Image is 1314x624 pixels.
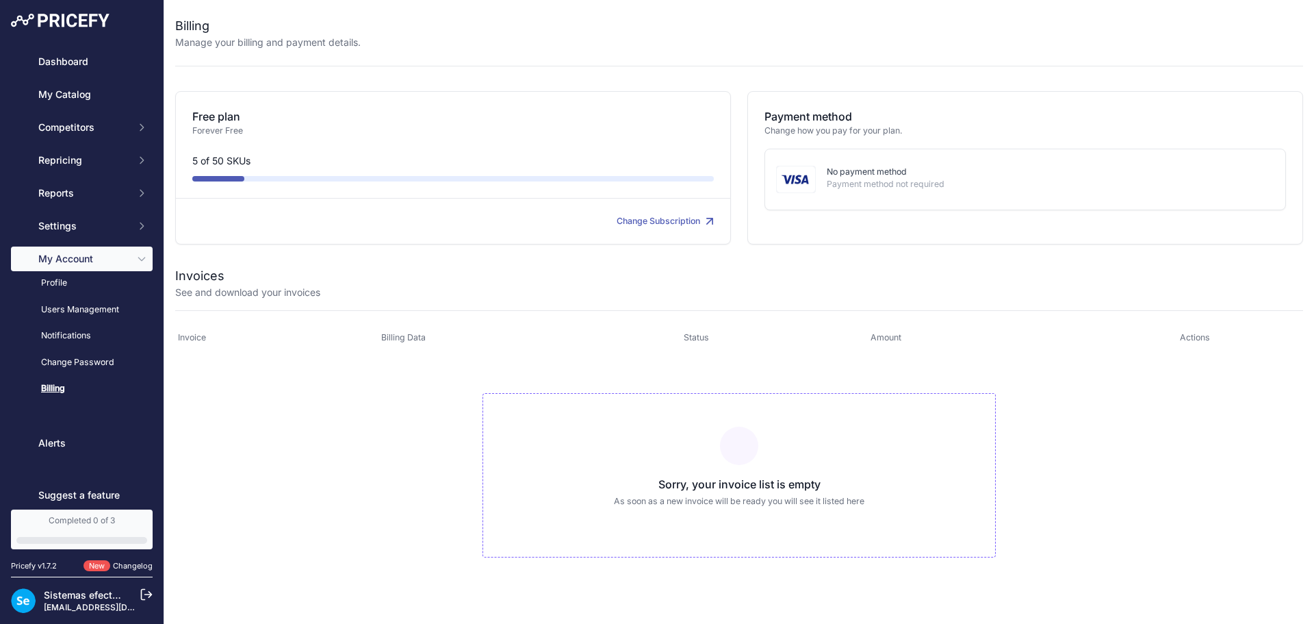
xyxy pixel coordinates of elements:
[11,49,153,508] nav: Sidebar
[11,82,153,107] a: My Catalog
[11,483,153,508] a: Suggest a feature
[175,286,320,299] p: See and download your invoices
[871,332,901,342] span: Amount
[38,219,128,233] span: Settings
[11,298,153,322] a: Users Management
[11,271,153,295] a: Profile
[11,351,153,375] a: Change Password
[175,36,361,49] p: Manage your billing and payment details.
[11,377,153,401] a: Billing
[827,178,1263,191] p: Payment method not required
[11,181,153,205] button: Reports
[494,476,984,492] h3: Sorry, your invoice list is empty
[38,121,128,134] span: Competitors
[827,166,1263,179] p: No payment method
[684,332,709,342] span: Status
[38,252,128,266] span: My Account
[83,560,110,572] span: New
[178,332,206,342] span: Invoice
[494,495,984,508] p: As soon as a new invoice will be ready you will see it listed here
[1180,332,1210,342] span: Actions
[764,108,1286,125] p: Payment method
[11,324,153,348] a: Notifications
[16,515,147,526] div: Completed 0 of 3
[617,216,714,226] a: Change Subscription
[113,561,153,571] a: Changelog
[175,266,224,286] h2: Invoices
[192,154,714,168] p: 5 of 50 SKUs
[44,602,187,612] a: [EMAIL_ADDRESS][DOMAIN_NAME]
[11,214,153,238] button: Settings
[11,431,153,455] a: Alerts
[11,510,153,549] a: Completed 0 of 3
[381,332,426,342] span: Billing Data
[192,125,714,138] p: Forever Free
[11,560,57,572] div: Pricefy v1.7.2
[192,108,714,125] p: Free plan
[11,115,153,140] button: Competitors
[38,186,128,200] span: Reports
[175,16,361,36] h2: Billing
[11,247,153,271] button: My Account
[764,125,1286,138] p: Change how you pay for your plan.
[38,153,128,167] span: Repricing
[11,14,109,27] img: Pricefy Logo
[11,49,153,74] a: Dashboard
[44,589,136,601] a: Sistemas efectoLED
[11,148,153,173] button: Repricing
